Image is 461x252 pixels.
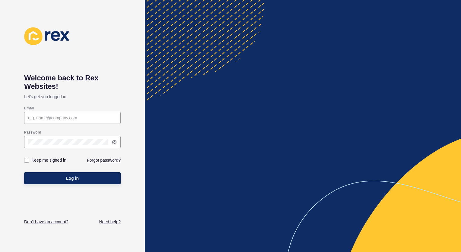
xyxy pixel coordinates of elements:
a: Don't have an account? [24,219,68,225]
label: Password [24,130,41,135]
label: Keep me signed in [31,157,66,163]
a: Forgot password? [87,157,121,163]
a: Need help? [99,219,121,225]
h1: Welcome back to Rex Websites! [24,74,121,91]
button: Log in [24,172,121,184]
p: Let's get you logged in. [24,91,121,103]
input: e.g. name@company.com [28,115,117,121]
span: Log in [66,175,79,181]
label: Email [24,106,34,111]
